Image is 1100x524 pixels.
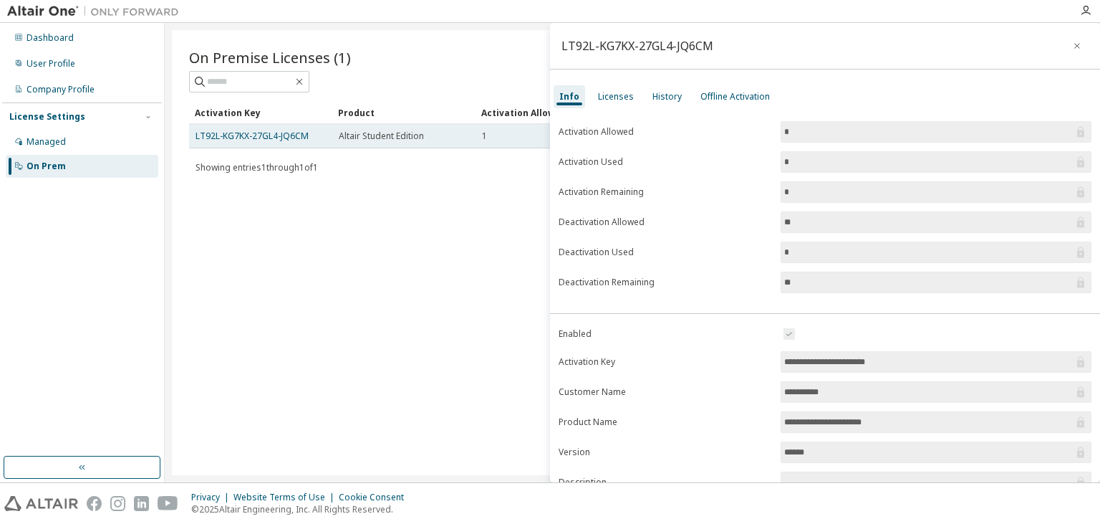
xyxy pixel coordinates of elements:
label: Enabled [559,328,772,340]
label: Description [559,477,772,488]
div: Managed [26,136,66,148]
div: License Settings [9,111,85,123]
label: Deactivation Allowed [559,216,772,228]
label: Activation Key [559,356,772,368]
div: LT92L-KG7KX-27GL4-JQ6CM [561,40,713,52]
label: Deactivation Used [559,247,772,258]
label: Activation Allowed [559,126,772,138]
label: Product Name [559,416,772,428]
div: User Profile [26,58,75,70]
div: On Prem [26,161,66,172]
img: instagram.svg [110,496,125,511]
label: Activation Used [559,156,772,168]
span: Altair Student Edition [339,130,424,142]
label: Deactivation Remaining [559,277,772,288]
label: Customer Name [559,386,772,398]
label: Activation Remaining [559,186,772,198]
div: Privacy [191,492,233,503]
div: Cookie Consent [339,492,412,503]
div: Website Terms of Use [233,492,339,503]
div: Info [559,91,579,103]
img: Altair One [7,4,186,19]
div: Activation Key [195,101,327,124]
div: History [652,91,682,103]
div: Product [338,101,470,124]
img: youtube.svg [158,496,178,511]
a: LT92L-KG7KX-27GL4-JQ6CM [196,130,309,142]
div: Licenses [598,91,634,103]
span: On Premise Licenses (1) [189,47,351,67]
label: Version [559,447,772,458]
img: altair_logo.svg [4,496,78,511]
div: Activation Allowed [481,101,613,124]
div: Dashboard [26,32,74,44]
img: facebook.svg [87,496,102,511]
div: Offline Activation [700,91,770,103]
span: Showing entries 1 through 1 of 1 [196,161,318,173]
div: Company Profile [26,84,95,95]
span: 1 [482,130,487,142]
img: linkedin.svg [134,496,149,511]
p: © 2025 Altair Engineering, Inc. All Rights Reserved. [191,503,412,515]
